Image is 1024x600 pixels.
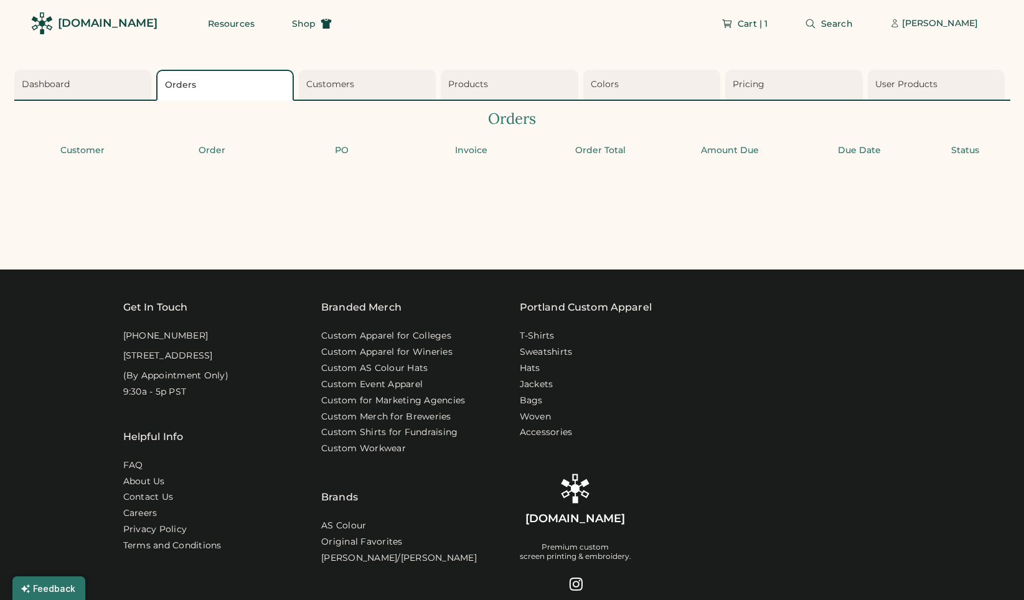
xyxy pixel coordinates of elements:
div: User Products [875,78,1002,91]
a: Custom Merch for Breweries [321,411,451,423]
div: Order Total [540,144,662,157]
div: Orders [165,79,289,91]
div: Customers [306,78,433,91]
div: (By Appointment Only) [123,370,228,382]
div: Terms and Conditions [123,540,222,552]
a: AS Colour [321,520,366,532]
div: Dashboard [22,78,148,91]
div: [PHONE_NUMBER] [123,330,209,342]
div: PO [281,144,403,157]
div: Due Date [799,144,921,157]
a: About Us [123,476,165,488]
div: [DOMAIN_NAME] [525,511,625,527]
a: Sweatshirts [520,346,573,359]
a: Jackets [520,378,553,391]
a: Contact Us [123,491,174,504]
a: Accessories [520,426,573,439]
div: Products [448,78,575,91]
div: Pricing [733,78,859,91]
a: Privacy Policy [123,523,187,536]
button: Search [790,11,868,36]
a: FAQ [123,459,143,472]
a: Custom Workwear [321,443,406,455]
a: Custom Event Apparel [321,378,423,391]
div: Premium custom screen printing & embroidery. [520,542,631,562]
div: Get In Touch [123,300,188,315]
a: Custom Shirts for Fundraising [321,426,458,439]
div: Brands [321,459,358,505]
a: Bags [520,395,543,407]
a: Woven [520,411,551,423]
a: [PERSON_NAME]/[PERSON_NAME] [321,552,477,565]
a: Custom AS Colour Hats [321,362,428,375]
button: Shop [277,11,347,36]
div: Colors [591,78,717,91]
div: [PERSON_NAME] [902,17,978,30]
img: Rendered Logo - Screens [31,12,53,34]
span: Shop [292,19,316,28]
a: Custom for Marketing Agencies [321,395,465,407]
a: Original Favorites [321,536,403,548]
div: Order [151,144,273,157]
div: Status [928,144,1003,157]
a: Custom Apparel for Wineries [321,346,453,359]
a: Careers [123,507,157,520]
a: T-Shirts [520,330,555,342]
span: Search [821,19,853,28]
button: Resources [193,11,270,36]
div: [STREET_ADDRESS] [123,350,213,362]
span: Cart | 1 [738,19,768,28]
div: Amount Due [669,144,791,157]
button: Cart | 1 [707,11,782,36]
div: Customer [22,144,144,157]
a: Hats [520,362,540,375]
div: Invoice [410,144,532,157]
div: Helpful Info [123,429,184,444]
div: 9:30a - 5p PST [123,386,187,398]
a: Portland Custom Apparel [520,300,652,315]
div: Orders [14,108,1010,129]
a: Custom Apparel for Colleges [321,330,451,342]
img: Rendered Logo - Screens [560,474,590,504]
div: Branded Merch [321,300,402,315]
div: [DOMAIN_NAME] [58,16,157,31]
